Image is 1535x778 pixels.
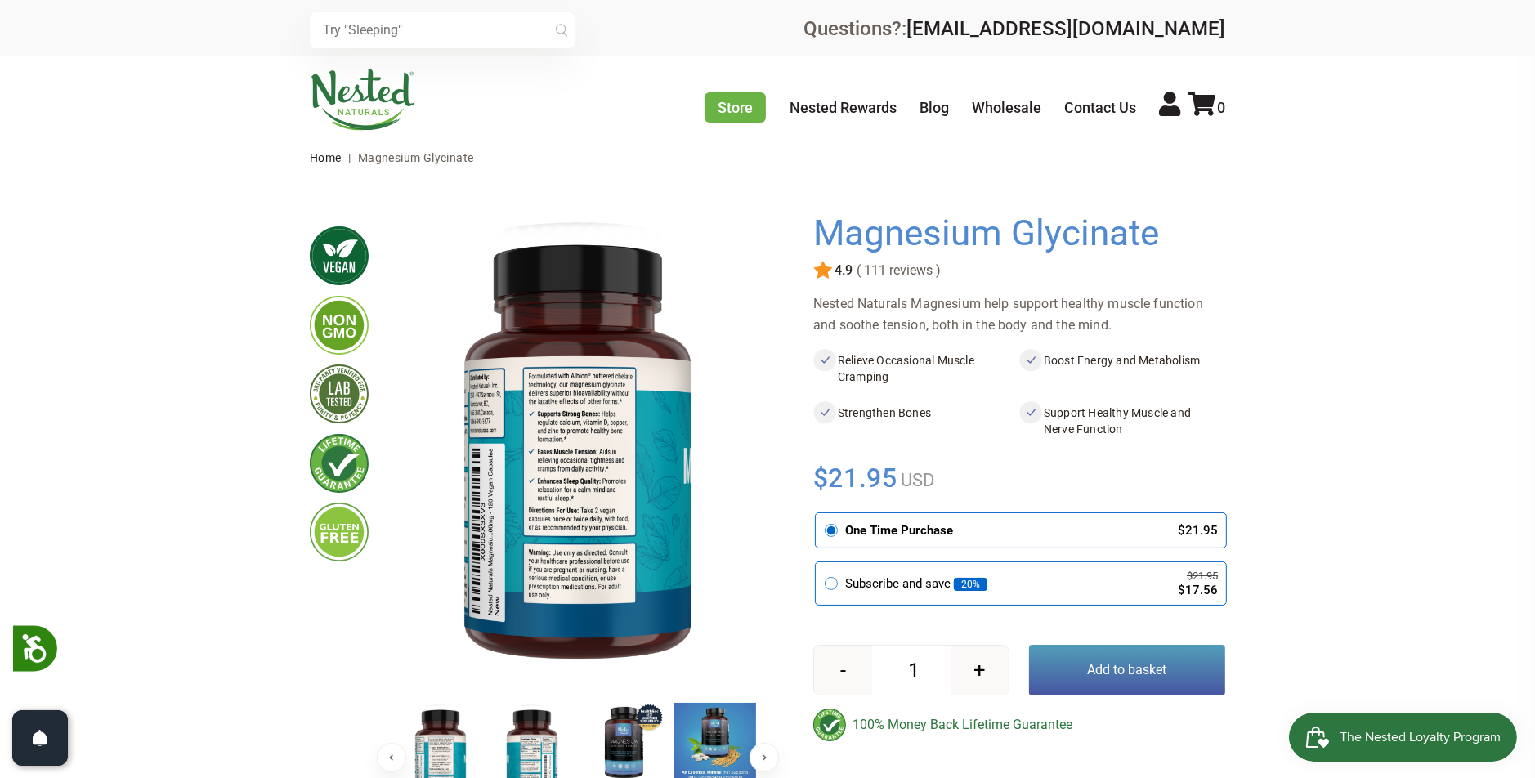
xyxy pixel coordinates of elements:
img: badge-lifetimeguarantee-color.svg [813,709,846,741]
img: glutenfree [310,503,369,561]
a: Home [310,151,342,164]
a: Nested Rewards [790,99,897,116]
nav: breadcrumbs [310,141,1225,174]
a: Blog [920,99,949,116]
a: Contact Us [1064,99,1136,116]
img: thirdpartytested [310,364,369,423]
a: [EMAIL_ADDRESS][DOMAIN_NAME] [906,17,1225,40]
li: Relieve Occasional Muscle Cramping [813,349,1019,388]
a: Store [705,92,766,123]
button: Previous [377,743,406,772]
li: Support Healthy Muscle and Nerve Function [1019,401,1225,440]
div: Questions?: [803,19,1225,38]
span: Magnesium Glycinate [358,151,474,164]
div: Nested Naturals Magnesium help support healthy muscle function and soothe tension, both in the bo... [813,293,1225,336]
span: ( 111 reviews ) [853,263,941,278]
input: Try "Sleeping" [310,12,575,48]
img: star.svg [813,261,833,280]
img: lifetimeguarantee [310,434,369,493]
span: 4.9 [833,263,853,278]
h1: Magnesium Glycinate [813,213,1217,254]
span: $21.95 [813,460,897,496]
img: vegan [310,226,369,285]
span: | [344,151,355,164]
button: - [814,646,872,695]
span: USD [897,470,935,490]
iframe: Button to open loyalty program pop-up [1289,713,1519,762]
button: Next [750,743,779,772]
div: 100% Money Back Lifetime Guarantee [813,709,1225,741]
span: 0 [1217,99,1225,116]
button: Open [12,710,68,766]
img: Nested Naturals [310,69,416,131]
li: Strengthen Bones [813,401,1019,440]
button: + [951,646,1009,695]
img: Magnesium Glycinate [395,213,761,689]
a: Wholesale [972,99,1041,116]
a: 0 [1188,99,1225,116]
li: Boost Energy and Metabolism [1019,349,1225,388]
button: Add to basket [1029,645,1225,695]
img: gmofree [310,296,369,355]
